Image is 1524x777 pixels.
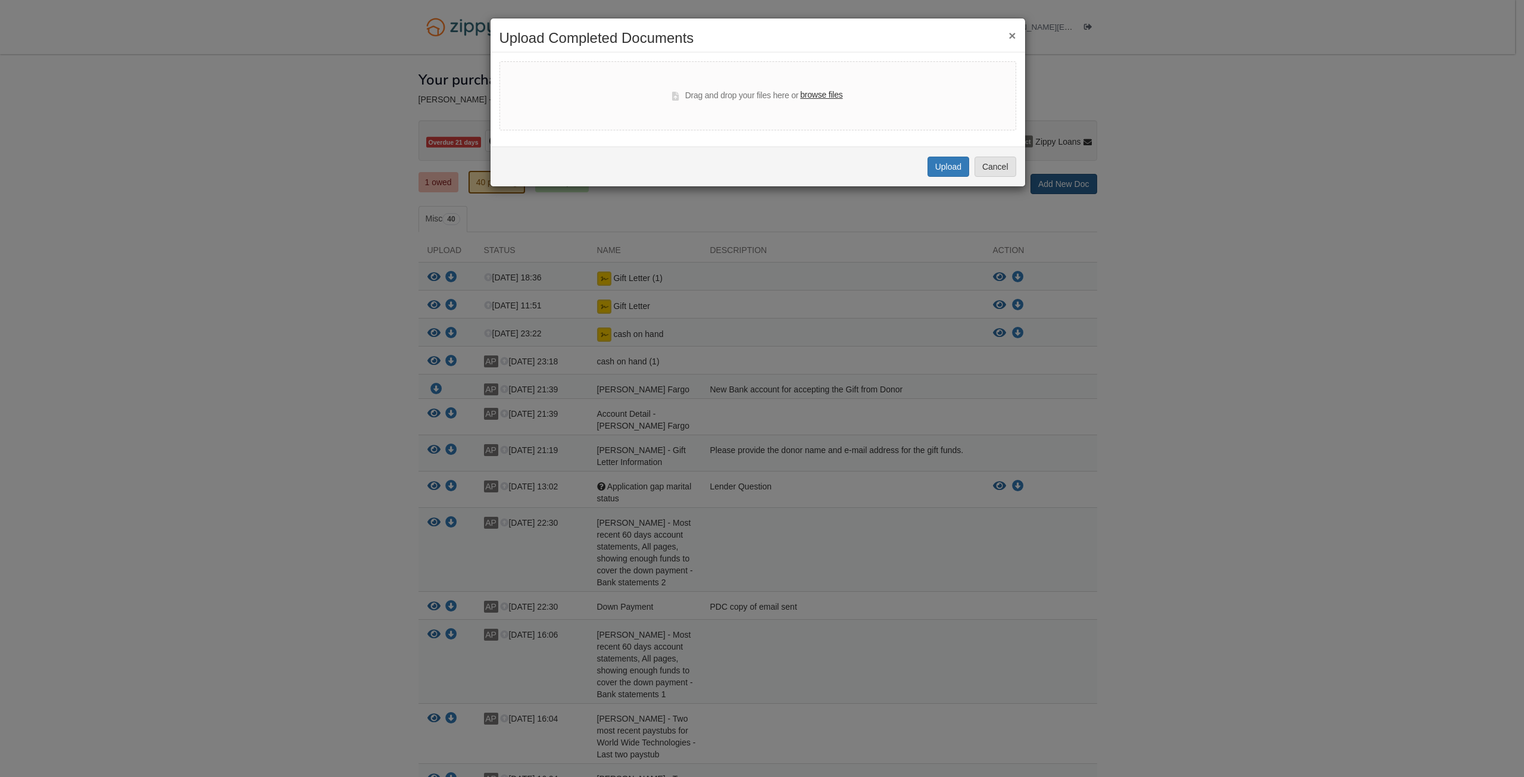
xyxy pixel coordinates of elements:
[1008,29,1016,42] button: ×
[499,30,1016,46] h2: Upload Completed Documents
[927,157,969,177] button: Upload
[800,89,842,102] label: browse files
[672,89,842,103] div: Drag and drop your files here or
[975,157,1016,177] button: Cancel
